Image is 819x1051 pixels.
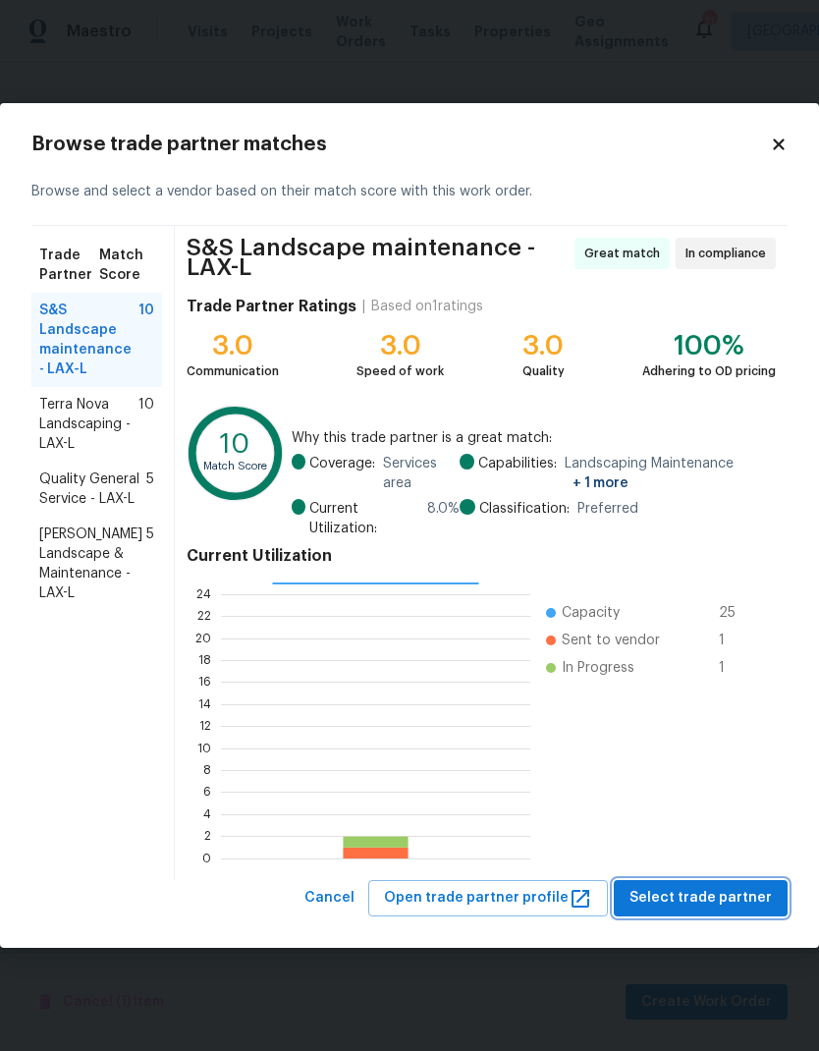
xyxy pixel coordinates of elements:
text: 20 [195,633,211,644]
button: Cancel [297,880,362,916]
span: Preferred [577,499,638,519]
span: Capabilities: [478,454,557,493]
span: Quality General Service - LAX-L [39,470,146,509]
div: | [356,297,371,316]
span: 1 [719,631,750,650]
div: 100% [642,336,776,356]
span: 1 [719,658,750,678]
span: 25 [719,603,750,623]
text: 10 [197,743,211,754]
text: 4 [203,808,211,820]
span: Classification: [479,499,570,519]
span: Open trade partner profile [384,886,592,911]
div: Adhering to OD pricing [642,361,776,381]
button: Select trade partner [614,880,788,916]
span: Cancel [304,886,355,911]
span: Why this trade partner is a great match: [292,428,776,448]
div: Quality [522,361,565,381]
text: 0 [202,853,211,864]
span: Great match [584,244,668,263]
div: 3.0 [187,336,279,356]
div: Browse and select a vendor based on their match score with this work order. [31,158,788,226]
text: 22 [197,610,211,622]
span: Current Utilization: [309,499,419,538]
h2: Browse trade partner matches [31,135,770,154]
text: 2 [204,830,211,842]
text: 14 [198,698,211,710]
text: 10 [220,432,249,459]
text: Match Score [203,461,267,471]
span: 10 [138,301,154,379]
span: 10 [138,395,154,454]
text: 12 [199,720,211,732]
span: S&S Landscape maintenance - LAX-L [39,301,138,379]
div: Speed of work [356,361,444,381]
span: 5 [146,525,154,603]
span: Services area [383,454,460,493]
text: 16 [198,677,211,689]
div: Communication [187,361,279,381]
h4: Trade Partner Ratings [187,297,356,316]
span: [PERSON_NAME] Landscape & Maintenance - LAX-L [39,525,146,603]
span: In compliance [685,244,774,263]
text: 8 [203,764,211,776]
text: 24 [196,588,211,600]
div: 3.0 [522,336,565,356]
text: 6 [203,787,211,799]
h4: Current Utilization [187,546,776,566]
span: Trade Partner [39,246,99,285]
span: Terra Nova Landscaping - LAX-L [39,395,138,454]
span: 8.0 % [427,499,460,538]
span: Landscaping Maintenance [565,454,776,493]
span: Coverage: [309,454,375,493]
span: Select trade partner [629,886,772,911]
span: Capacity [562,603,620,623]
span: Match Score [99,246,154,285]
text: 18 [198,654,211,666]
div: Based on 1 ratings [371,297,483,316]
div: 3.0 [356,336,444,356]
span: S&S Landscape maintenance - LAX-L [187,238,569,277]
span: In Progress [562,658,634,678]
span: Sent to vendor [562,631,660,650]
span: + 1 more [573,476,628,490]
button: Open trade partner profile [368,880,608,916]
span: 5 [146,470,154,509]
